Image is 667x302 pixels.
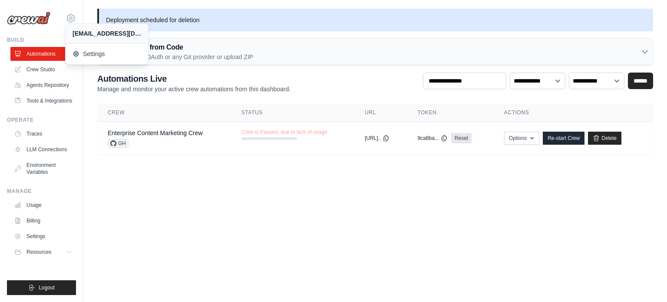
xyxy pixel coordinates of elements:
button: Options [504,132,539,145]
th: Actions [494,104,653,122]
span: GH [108,139,129,148]
div: Build [7,37,76,43]
span: Logout [39,284,55,291]
th: Status [231,104,354,122]
a: Usage [10,198,76,212]
a: Reset [451,133,472,143]
div: [EMAIL_ADDRESS][DOMAIN_NAME] [73,29,141,38]
div: Manage [7,188,76,195]
button: Logout [7,280,76,295]
button: Resources [10,245,76,259]
a: Delete [588,132,621,145]
p: GitHub OAuth or any Git provider or upload ZIP [125,53,253,61]
th: Token [407,104,493,122]
th: URL [354,104,407,122]
a: Environment Variables [10,158,76,179]
button: 9ca8ba... [417,135,447,142]
a: LLM Connections [10,143,76,156]
span: Crew is Paused, due to lack of usage [241,129,327,136]
p: Manage and monitor your active crew automations from this dashboard. [97,85,291,93]
h2: Automations Live [97,73,291,85]
a: Settings [10,229,76,243]
img: Logo [7,12,50,25]
a: Traces [10,127,76,141]
span: Resources [26,249,51,256]
a: Re-start Crew [543,132,584,145]
a: Automations [10,47,76,61]
div: Operate [7,116,76,123]
th: Crew [97,104,231,122]
a: Agents Repository [10,78,76,92]
h3: Deploy from Code [125,42,253,53]
p: Deployment scheduled for deletion [97,9,653,31]
a: Crew Studio [10,63,76,76]
a: Tools & Integrations [10,94,76,108]
a: Billing [10,214,76,228]
a: Enterprise Content Marketing Crew [108,129,203,136]
span: Settings [73,50,141,58]
a: Settings [66,45,148,63]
